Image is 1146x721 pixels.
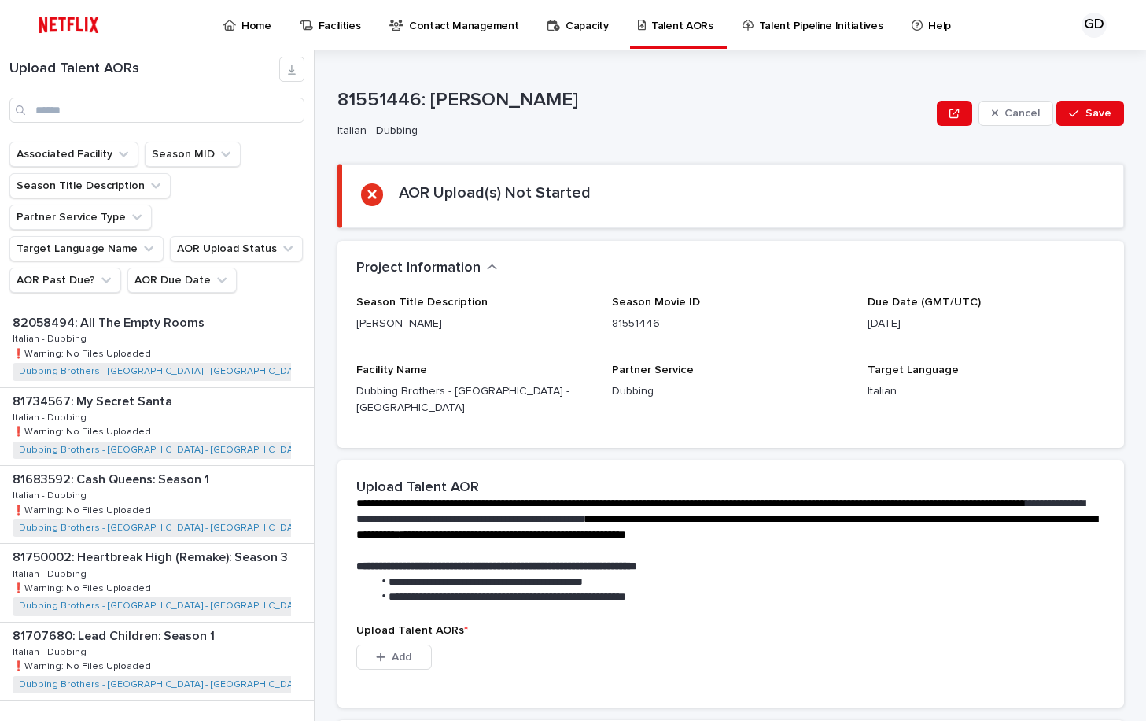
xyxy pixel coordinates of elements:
p: Italian [868,383,1104,400]
span: Target Language [868,364,959,375]
button: Cancel [978,101,1054,126]
p: 81683592: Cash Queens: Season 1 [13,469,212,487]
h2: Project Information [356,260,481,277]
p: 81551446 [612,316,849,332]
p: 81750002: Heartbreak High (Remake): Season 3 [13,547,291,565]
input: Search [9,98,304,123]
span: Upload Talent AORs [356,625,468,636]
button: AOR Past Due? [9,268,121,293]
p: Italian - Dubbing [13,566,90,580]
span: Partner Service [612,364,694,375]
button: Add [356,645,432,670]
a: Dubbing Brothers - [GEOGRAPHIC_DATA] - [GEOGRAPHIC_DATA] [19,523,306,534]
h2: AOR Upload(s) Not Started [399,183,591,202]
a: Dubbing Brothers - [GEOGRAPHIC_DATA] - [GEOGRAPHIC_DATA] [19,445,306,456]
p: [DATE] [868,316,1104,332]
span: Add [392,652,411,663]
img: ifQbXi3ZQGMSEF7WDB7W [31,9,106,41]
button: AOR Upload Status [170,236,303,261]
p: 82058494: All The Empty Rooms [13,312,208,331]
p: ❗️Warning: No Files Uploaded [13,502,154,516]
button: Save [1056,101,1123,126]
button: Season MID [145,142,241,167]
p: ❗️Warning: No Files Uploaded [13,658,154,672]
span: Cancel [1004,108,1040,119]
p: ❗️Warning: No Files Uploaded [13,423,154,438]
a: Dubbing Brothers - [GEOGRAPHIC_DATA] - [GEOGRAPHIC_DATA] [19,366,306,377]
p: Dubbing Brothers - [GEOGRAPHIC_DATA] - [GEOGRAPHIC_DATA] [356,383,593,416]
p: 81707680: Lead Children: Season 1 [13,626,218,644]
p: Italian - Dubbing [13,409,90,423]
span: Save [1085,108,1111,119]
button: Season Title Description [9,173,171,198]
span: Due Date (GMT/UTC) [868,297,981,308]
span: Season Title Description [356,297,488,308]
button: Partner Service Type [9,205,152,230]
a: Dubbing Brothers - [GEOGRAPHIC_DATA] - [GEOGRAPHIC_DATA] [19,679,306,690]
button: Associated Facility [9,142,138,167]
p: Dubbing [612,383,849,400]
div: GD [1082,13,1107,38]
a: Dubbing Brothers - [GEOGRAPHIC_DATA] - [GEOGRAPHIC_DATA] [19,601,306,612]
p: 81551446: [PERSON_NAME] [337,89,931,112]
p: [PERSON_NAME] [356,316,593,332]
p: ❗️Warning: No Files Uploaded [13,346,154,360]
p: Italian - Dubbing [337,124,925,138]
h2: Upload Talent AOR [356,479,479,497]
button: AOR Due Date [127,268,237,293]
p: ❗️Warning: No Files Uploaded [13,580,154,594]
p: 81734567: My Secret Santa [13,391,175,409]
button: Target Language Name [9,236,164,261]
span: Facility Name [356,364,427,375]
h1: Upload Talent AORs [9,61,279,78]
p: Italian - Dubbing [13,644,90,658]
span: Season Movie ID [612,297,700,308]
p: Italian - Dubbing [13,331,90,345]
button: Project Information [356,260,498,277]
p: Italian - Dubbing [13,487,90,501]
